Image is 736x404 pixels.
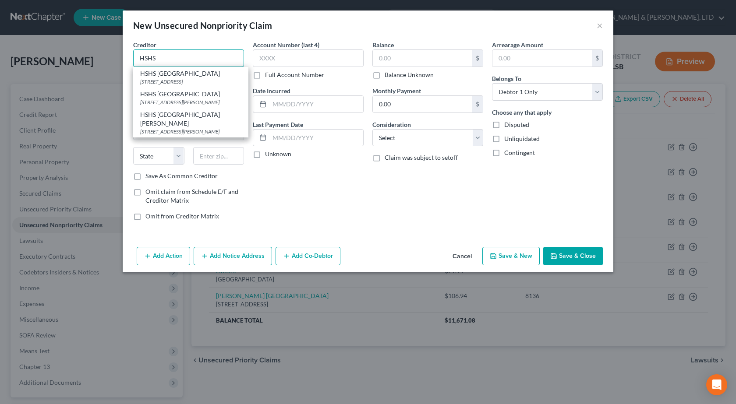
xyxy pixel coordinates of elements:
[137,247,190,265] button: Add Action
[193,147,244,165] input: Enter zip...
[140,98,241,106] div: [STREET_ADDRESS][PERSON_NAME]
[372,40,394,49] label: Balance
[269,96,363,112] input: MM/DD/YYYY
[385,154,458,161] span: Claim was subject to setoff
[373,96,472,112] input: 0.00
[482,247,540,265] button: Save & New
[194,247,272,265] button: Add Notice Address
[145,212,219,220] span: Omit from Creditor Matrix
[145,188,238,204] span: Omit claim from Schedule E/F and Creditor Matrix
[492,50,592,67] input: 0.00
[373,50,472,67] input: 0.00
[140,78,241,85] div: [STREET_ADDRESS]
[592,50,602,67] div: $
[253,86,290,95] label: Date Incurred
[446,248,479,265] button: Cancel
[269,130,363,146] input: MM/DD/YYYY
[492,108,552,117] label: Choose any that apply
[140,110,241,128] div: HSHS [GEOGRAPHIC_DATA][PERSON_NAME]
[504,135,540,142] span: Unliquidated
[133,41,156,49] span: Creditor
[253,40,319,49] label: Account Number (last 4)
[504,149,535,156] span: Contingent
[140,69,241,78] div: HSHS [GEOGRAPHIC_DATA]
[140,90,241,98] div: HSHS [GEOGRAPHIC_DATA]
[597,20,603,31] button: ×
[253,49,364,67] input: XXXX
[492,75,521,82] span: Belongs To
[140,128,241,135] div: [STREET_ADDRESS][PERSON_NAME]
[133,19,272,32] div: New Unsecured Nonpriority Claim
[472,96,483,112] div: $
[472,50,483,67] div: $
[265,70,324,79] label: Full Account Number
[385,70,434,79] label: Balance Unknown
[504,121,529,128] span: Disputed
[372,86,421,95] label: Monthly Payment
[372,120,411,129] label: Consideration
[492,40,543,49] label: Arrearage Amount
[145,172,218,180] label: Save As Common Creditor
[276,247,340,265] button: Add Co-Debtor
[706,374,727,395] div: Open Intercom Messenger
[543,247,603,265] button: Save & Close
[265,150,291,158] label: Unknown
[253,120,303,129] label: Last Payment Date
[133,49,244,67] input: Search creditor by name...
